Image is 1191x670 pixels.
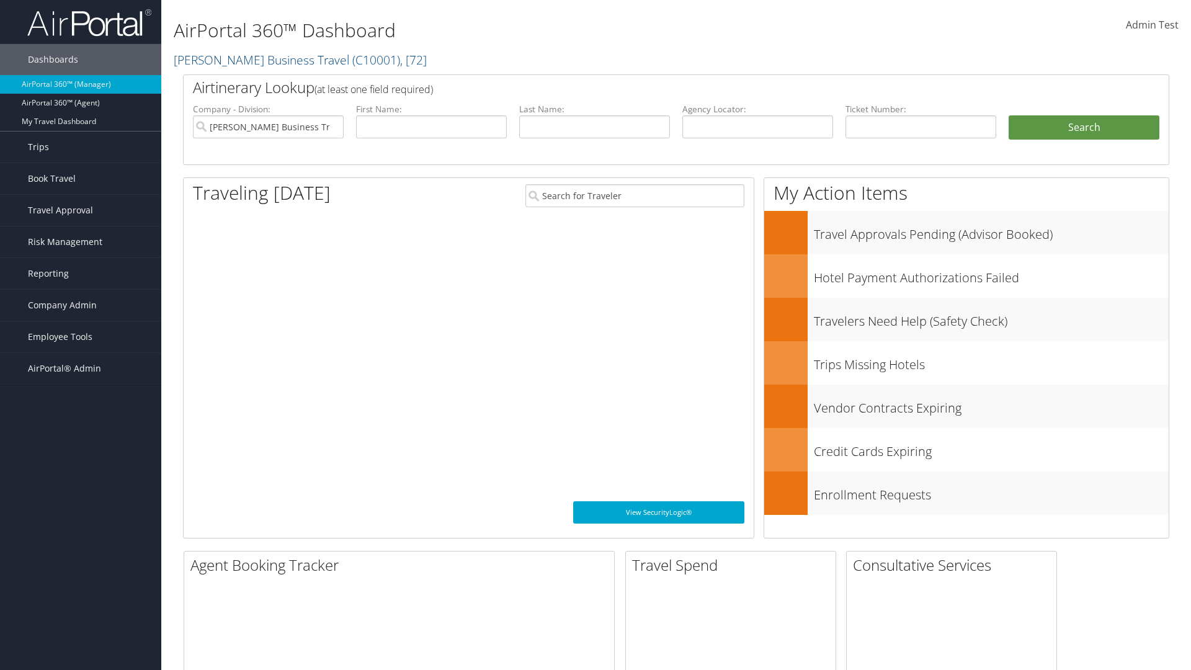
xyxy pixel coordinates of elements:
span: Company Admin [28,290,97,321]
span: Dashboards [28,44,78,75]
a: Vendor Contracts Expiring [764,385,1169,428]
h1: AirPortal 360™ Dashboard [174,17,844,43]
a: Travelers Need Help (Safety Check) [764,298,1169,341]
a: Credit Cards Expiring [764,428,1169,471]
span: (at least one field required) [314,83,433,96]
a: Admin Test [1126,6,1179,45]
h3: Travelers Need Help (Safety Check) [814,306,1169,330]
label: Ticket Number: [845,103,996,115]
h2: Travel Spend [632,555,836,576]
h3: Travel Approvals Pending (Advisor Booked) [814,220,1169,243]
span: Employee Tools [28,321,92,352]
input: Search for Traveler [525,184,744,207]
span: ( C10001 ) [352,51,400,68]
h2: Consultative Services [853,555,1056,576]
h3: Trips Missing Hotels [814,350,1169,373]
label: Company - Division: [193,103,344,115]
label: First Name: [356,103,507,115]
button: Search [1009,115,1159,140]
h3: Hotel Payment Authorizations Failed [814,263,1169,287]
a: Enrollment Requests [764,471,1169,515]
h1: My Action Items [764,180,1169,206]
label: Last Name: [519,103,670,115]
span: , [ 72 ] [400,51,427,68]
label: Agency Locator: [682,103,833,115]
a: Trips Missing Hotels [764,341,1169,385]
a: [PERSON_NAME] Business Travel [174,51,427,68]
span: Travel Approval [28,195,93,226]
span: Risk Management [28,226,102,257]
h1: Traveling [DATE] [193,180,331,206]
span: Trips [28,132,49,163]
a: Travel Approvals Pending (Advisor Booked) [764,211,1169,254]
span: Admin Test [1126,18,1179,32]
span: AirPortal® Admin [28,353,101,384]
h3: Enrollment Requests [814,480,1169,504]
h3: Credit Cards Expiring [814,437,1169,460]
img: airportal-logo.png [27,8,151,37]
a: View SecurityLogic® [573,501,744,524]
h2: Agent Booking Tracker [190,555,614,576]
h3: Vendor Contracts Expiring [814,393,1169,417]
h2: Airtinerary Lookup [193,77,1077,98]
span: Book Travel [28,163,76,194]
span: Reporting [28,258,69,289]
a: Hotel Payment Authorizations Failed [764,254,1169,298]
